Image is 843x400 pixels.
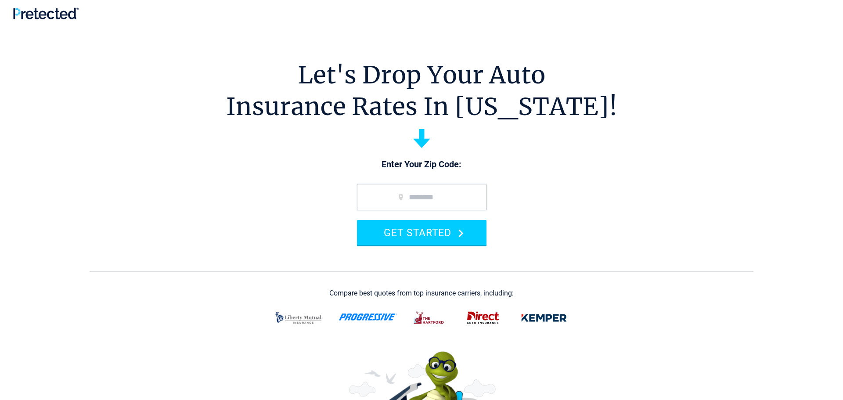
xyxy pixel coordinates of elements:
img: thehartford [408,306,451,329]
h1: Let's Drop Your Auto Insurance Rates In [US_STATE]! [226,59,617,123]
img: kemper [515,306,573,329]
img: direct [461,306,504,329]
input: zip code [357,184,486,210]
img: Pretected Logo [13,7,79,19]
p: Enter Your Zip Code: [348,159,495,171]
img: liberty [270,306,328,329]
img: progressive [339,314,397,321]
div: Compare best quotes from top insurance carriers, including: [329,289,514,297]
button: GET STARTED [357,220,486,245]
